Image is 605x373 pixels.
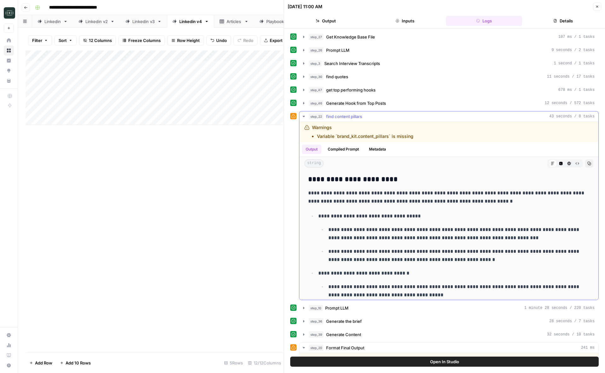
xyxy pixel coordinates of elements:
[299,303,598,313] button: 1 minute 28 seconds / 220 tasks
[524,305,595,311] span: 1 minute 28 seconds / 220 tasks
[317,133,413,139] li: Variable `brand_kit.content_pillars` is missing
[365,145,390,154] button: Metadata
[44,18,61,25] div: Linkedin
[547,74,595,80] span: 11 seconds / 17 tasks
[299,72,598,82] button: 11 seconds / 17 tasks
[56,358,95,368] button: Add 10 Rows
[59,37,67,44] span: Sort
[551,47,595,53] span: 9 seconds / 2 tasks
[304,159,324,168] span: string
[35,360,52,366] span: Add Row
[254,15,299,28] a: Playbooks
[299,343,598,353] button: 241 ms
[326,87,376,93] span: get top performing hooks
[309,47,324,53] span: step_26
[299,329,598,340] button: 32 seconds / 10 tasks
[233,35,257,45] button: Redo
[55,35,77,45] button: Sort
[302,145,321,154] button: Output
[309,318,324,324] span: step_36
[299,85,598,95] button: 678 ms / 1 tasks
[326,318,362,324] span: Generate the brief
[309,34,324,40] span: step_27
[299,58,598,68] button: 1 second / 1 tasks
[299,45,598,55] button: 9 seconds / 2 tasks
[179,18,202,25] div: Linkedin v4
[4,350,14,360] a: Learning Hub
[214,15,254,28] a: Articles
[554,61,595,66] span: 1 second / 1 tasks
[4,56,14,66] a: Insights
[4,45,14,56] a: Browse
[430,358,459,365] span: Open In Studio
[299,316,598,326] button: 28 seconds / 7 tasks
[558,87,595,93] span: 678 ms / 1 tasks
[4,5,14,21] button: Workspace: Catalyst
[326,331,361,338] span: Generate Content
[167,15,214,28] a: Linkedin v4
[26,358,56,368] button: Add Row
[309,113,324,120] span: step_22
[549,318,595,324] span: 28 seconds / 7 tasks
[309,305,323,311] span: step_10
[216,37,227,44] span: Undo
[312,124,413,139] div: Warnings
[309,100,324,106] span: step_46
[367,16,443,26] button: Inputs
[446,16,522,26] button: Logs
[4,360,14,370] button: Help + Support
[299,98,598,108] button: 12 seconds / 572 tasks
[32,37,42,44] span: Filter
[288,3,322,10] div: [DATE] 11:00 AM
[222,358,245,368] div: 5 Rows
[227,18,242,25] div: Articles
[4,76,14,86] a: Your Data
[309,87,324,93] span: step_47
[299,111,598,121] button: 43 seconds / 8 tasks
[581,345,595,351] span: 241 ms
[89,37,112,44] span: 12 Columns
[4,7,15,19] img: Catalyst Logo
[28,35,52,45] button: Filter
[4,66,14,76] a: Opportunities
[558,34,595,40] span: 107 ms / 1 tasks
[549,114,595,119] span: 43 seconds / 8 tasks
[4,340,14,350] a: Usage
[288,16,364,26] button: Output
[309,60,322,67] span: step_3
[326,47,349,53] span: Prompt LLM
[4,330,14,340] a: Settings
[545,100,595,106] span: 12 seconds / 572 tasks
[128,37,161,44] span: Freeze Columns
[547,332,595,337] span: 32 seconds / 10 tasks
[290,357,599,367] button: Open In Studio
[243,37,253,44] span: Redo
[309,74,324,80] span: step_30
[79,35,116,45] button: 12 Columns
[260,35,296,45] button: Export CSV
[4,35,14,45] a: Home
[299,122,598,300] div: 43 seconds / 8 tasks
[326,345,364,351] span: Format Final Output
[132,18,155,25] div: Linkedin v3
[309,331,324,338] span: step_39
[120,15,167,28] a: Linkedin v3
[324,145,363,154] button: Compiled Prompt
[66,360,91,366] span: Add 10 Rows
[85,18,108,25] div: Linkedin v2
[167,35,204,45] button: Row Height
[326,74,348,80] span: find quotes
[270,37,292,44] span: Export CSV
[326,113,362,120] span: find content pillars
[32,15,73,28] a: Linkedin
[326,100,386,106] span: Generate Hook from Top Posts
[299,32,598,42] button: 107 ms / 1 tasks
[245,358,284,368] div: 12/12 Columns
[177,37,200,44] span: Row Height
[206,35,231,45] button: Undo
[324,60,380,67] span: Search Interview Transcripts
[525,16,601,26] button: Details
[73,15,120,28] a: Linkedin v2
[266,18,286,25] div: Playbooks
[309,345,324,351] span: step_20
